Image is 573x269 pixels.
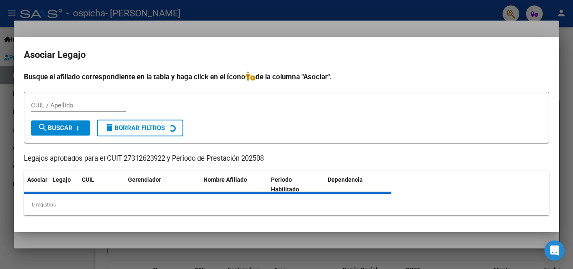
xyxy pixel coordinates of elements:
[24,194,549,215] div: 0 registros
[271,176,299,193] span: Periodo Habilitado
[97,120,183,136] button: Borrar Filtros
[24,71,549,82] h4: Busque el afiliado correspondiente en la tabla y haga click en el ícono de la columna "Asociar".
[324,171,392,198] datatable-header-cell: Dependencia
[203,176,247,183] span: Nombre Afiliado
[24,47,549,63] h2: Asociar Legajo
[38,124,73,132] span: Buscar
[104,123,115,133] mat-icon: delete
[128,176,161,183] span: Gerenciador
[82,176,94,183] span: CUIL
[328,176,363,183] span: Dependencia
[52,176,71,183] span: Legajo
[78,171,125,198] datatable-header-cell: CUIL
[38,123,48,133] mat-icon: search
[31,120,90,136] button: Buscar
[104,124,165,132] span: Borrar Filtros
[49,171,78,198] datatable-header-cell: Legajo
[200,171,268,198] datatable-header-cell: Nombre Afiliado
[24,154,549,164] p: Legajos aprobados para el CUIT 27312623922 y Período de Prestación 202508
[24,171,49,198] datatable-header-cell: Asociar
[268,171,324,198] datatable-header-cell: Periodo Habilitado
[27,176,47,183] span: Asociar
[125,171,200,198] datatable-header-cell: Gerenciador
[544,240,565,261] div: Open Intercom Messenger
